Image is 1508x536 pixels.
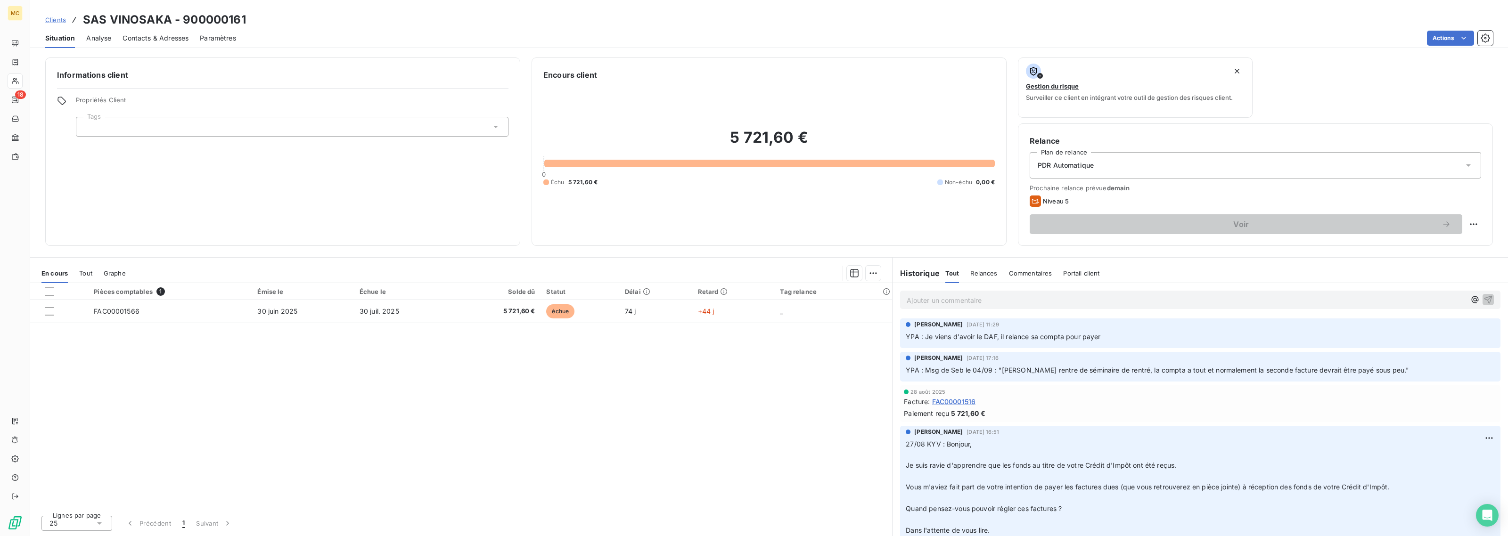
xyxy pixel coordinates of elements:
span: FAC00001516 [932,397,976,406]
span: 18 [15,90,26,99]
div: Pièces comptables [94,287,246,296]
span: 0 [542,171,546,178]
span: Je suis ravie d'apprendre que les fonds au titre de votre Crédit d'Impôt ont été reçus. [906,461,1176,469]
span: Contacts & Adresses [123,33,188,43]
div: Délai [625,288,687,295]
span: Prochaine relance prévue [1030,184,1481,192]
span: 5 721,60 € [951,408,985,418]
div: MC [8,6,23,21]
span: échue [546,304,574,318]
span: Relances [970,269,997,277]
span: Voir [1041,220,1442,228]
span: Propriétés Client [76,96,508,109]
span: Analyse [86,33,111,43]
span: Quand pensez-vous pouvoir régler ces factures ? [906,504,1062,512]
span: 28 août 2025 [910,389,945,395]
input: Ajouter une valeur [84,122,91,131]
div: Échue le [360,288,450,295]
span: Non-échu [945,178,972,187]
span: Échu [551,178,565,187]
button: Suivant [190,513,238,533]
span: [PERSON_NAME] [914,354,963,362]
button: 1 [177,513,190,533]
span: Situation [45,33,75,43]
span: [DATE] 17:16 [967,355,999,361]
span: PDR Automatique [1038,161,1094,170]
span: Clients [45,16,66,24]
span: Tout [945,269,959,277]
span: 5 721,60 € [460,307,535,316]
span: Niveau 5 [1043,197,1069,205]
span: 1 [182,519,185,528]
h3: SAS VINOSAKA - 900000161 [83,11,246,28]
span: 74 j [625,307,636,315]
h2: 5 721,60 € [543,128,995,156]
span: 25 [49,519,57,528]
h6: Relance [1030,135,1481,146]
h6: Encours client [543,69,597,81]
span: Gestion du risque [1026,82,1079,90]
span: 0,00 € [976,178,995,187]
div: Statut [546,288,614,295]
span: YPA : Je viens d'avoir le DAF, il relance sa compta pour payer [906,333,1100,341]
span: [PERSON_NAME] [914,320,963,329]
span: Surveiller ce client en intégrant votre outil de gestion des risques client. [1026,94,1233,101]
span: 27/08 KYV : Bonjour, [906,440,972,448]
span: Portail client [1063,269,1099,277]
span: Facture : [904,397,930,406]
span: En cours [41,269,68,277]
span: _ [780,307,783,315]
span: demain [1107,184,1130,192]
button: Précédent [120,513,177,533]
span: Paramètres [200,33,236,43]
span: 5 721,60 € [568,178,598,187]
span: YPA : Msg de Seb le 04/09 : "[PERSON_NAME] rentre de séminaire de rentré, la compta a tout et nor... [906,366,1409,374]
span: FAC00001566 [94,307,139,315]
span: Commentaires [1009,269,1052,277]
span: Graphe [104,269,126,277]
span: [DATE] 16:51 [967,429,999,435]
span: [PERSON_NAME] [914,428,963,436]
span: 30 juil. 2025 [360,307,399,315]
button: Voir [1030,214,1462,234]
div: Solde dû [460,288,535,295]
a: Clients [45,15,66,24]
div: Émise le [257,288,348,295]
button: Gestion du risqueSurveiller ce client en intégrant votre outil de gestion des risques client. [1018,57,1253,118]
div: Retard [698,288,769,295]
span: 30 juin 2025 [257,307,297,315]
div: Tag relance [780,288,886,295]
span: 1 [156,287,165,296]
span: Tout [79,269,92,277]
h6: Informations client [57,69,508,81]
h6: Historique [893,268,940,279]
span: [DATE] 11:29 [967,322,999,327]
div: Open Intercom Messenger [1476,504,1499,527]
img: Logo LeanPay [8,515,23,530]
span: Dans l'attente de vous lire. [906,526,990,534]
span: Paiement reçu [904,408,949,418]
span: +44 j [698,307,714,315]
span: Vous m'aviez fait part de votre intention de payer les factures dues (que vous retrouverez en piè... [906,483,1389,491]
button: Actions [1427,31,1474,46]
